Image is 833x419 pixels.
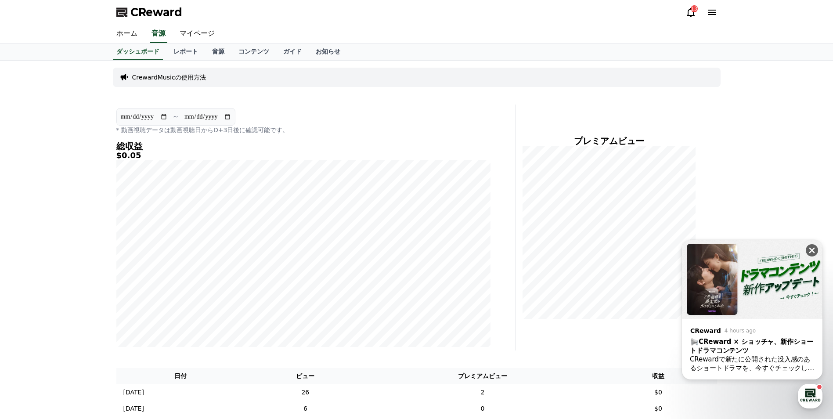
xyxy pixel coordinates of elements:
[685,7,696,18] a: 13
[365,401,599,417] td: 0
[600,384,717,401] td: $0
[3,278,58,300] a: Home
[245,368,365,384] th: ビュー
[113,43,163,60] a: ダッシュボード
[116,368,245,384] th: 日付
[166,43,205,60] a: レポート
[600,401,717,417] td: $0
[173,25,222,43] a: マイページ
[58,278,113,300] a: Messages
[691,5,698,12] div: 13
[116,141,490,151] h4: 総収益
[123,388,144,397] p: [DATE]
[116,126,490,134] p: * 動画視聴データは動画視聴日からD+3日後に確認可能です。
[173,112,179,122] p: ~
[22,292,38,299] span: Home
[365,368,599,384] th: プレミアムビュー
[245,401,365,417] td: 6
[276,43,309,60] a: ガイド
[150,25,167,43] a: 音源
[231,43,276,60] a: コンテンツ
[309,43,347,60] a: お知らせ
[116,5,182,19] a: CReward
[73,292,99,299] span: Messages
[130,292,151,299] span: Settings
[130,5,182,19] span: CReward
[245,384,365,401] td: 26
[116,151,490,160] h5: $0.05
[109,25,144,43] a: ホーム
[523,136,696,146] h4: プレミアムビュー
[600,368,717,384] th: 収益
[132,73,206,82] a: CrewardMusicの使用方法
[205,43,231,60] a: 音源
[365,384,599,401] td: 2
[123,404,144,413] p: [DATE]
[113,278,169,300] a: Settings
